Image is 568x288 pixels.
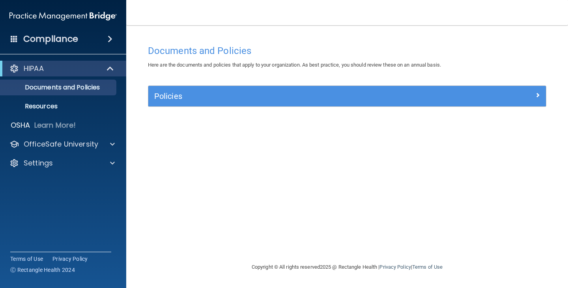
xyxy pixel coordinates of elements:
[9,64,114,73] a: HIPAA
[10,266,75,274] span: Ⓒ Rectangle Health 2024
[9,158,115,168] a: Settings
[11,121,30,130] p: OSHA
[24,158,53,168] p: Settings
[148,62,441,68] span: Here are the documents and policies that apply to your organization. As best practice, you should...
[23,33,78,45] h4: Compliance
[5,84,113,91] p: Documents and Policies
[154,90,540,102] a: Policies
[9,8,117,24] img: PMB logo
[5,102,113,110] p: Resources
[379,264,411,270] a: Privacy Policy
[203,255,491,280] div: Copyright © All rights reserved 2025 @ Rectangle Health | |
[24,139,98,149] p: OfficeSafe University
[412,264,443,270] a: Terms of Use
[148,46,546,56] h4: Documents and Policies
[10,255,43,263] a: Terms of Use
[9,139,115,149] a: OfficeSafe University
[24,64,44,73] p: HIPAA
[34,121,76,130] p: Learn More!
[52,255,88,263] a: Privacy Policy
[154,92,441,100] h5: Policies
